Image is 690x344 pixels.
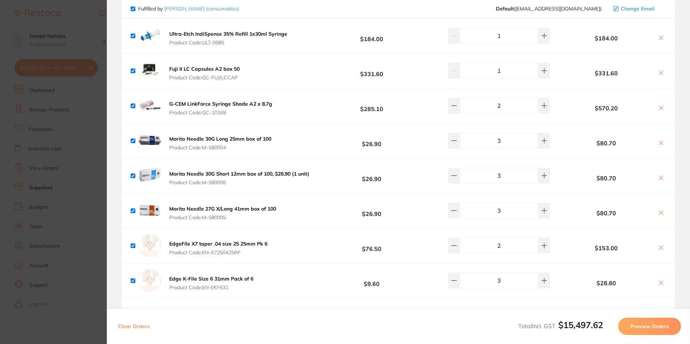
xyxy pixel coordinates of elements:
[138,94,161,117] img: NXFyNGI0dg
[138,199,161,222] img: ejhzejc3aQ
[559,35,653,41] b: $184.00
[167,275,256,291] button: Edge K-File Size 6 31mm Pack of 6 Product Code:EN-EKF631
[318,134,425,147] b: $26.90
[559,140,653,146] b: $80.70
[169,66,240,72] b: Fuji II LC Capsules A2 box 50
[558,319,603,330] b: $15,497.62
[169,110,272,115] span: Product Code: GC-10169
[138,164,161,187] img: NDk3N24zbQ
[559,175,653,181] b: $80.70
[621,6,655,12] span: Change Email
[318,274,425,287] b: $9.60
[138,24,161,47] img: aHR6MDBkZg
[169,136,271,142] b: Morita Needle 30G Long 25mm box of 100
[167,101,274,116] button: G-CEM LinkForce Syringe Shade A2 x 8.7g Product Code:GC-10169
[167,206,278,221] button: Morita Needle 27G X/Long 41mm box of 100 Product Code:M-580005
[169,180,309,185] span: Product Code: M-580006
[169,275,253,282] b: Edge K-File Size 6 31mm Pack of 6
[559,280,653,286] b: $28.80
[167,66,242,81] button: Fuji II LC Capsules A2 box 50 Product Code:GC-FUJILCCAP
[169,31,287,37] b: Ultra-Etch IndiSpense 35% Refill 1x30ml Syringe
[169,101,272,107] b: G-CEM LinkForce Syringe Shade A2 x 8.7g
[611,5,666,12] button: Change Email
[169,40,287,45] span: Product Code: ULT-0685
[116,318,152,335] button: Clear Orders
[618,318,681,335] button: Preview Orders
[318,99,425,113] b: $285.10
[496,5,514,12] b: Default
[318,204,425,217] b: $26.90
[167,136,274,151] button: Morita Needle 30G Long 25mm box of 100 Product Code:M-580004
[167,171,311,186] button: Morita Needle 30G Short 12mm box of 100, $26.90 (1 unit) Product Code:M-580006
[169,285,253,290] span: Product Code: EN-EKF631
[164,5,239,12] a: [PERSON_NAME] (consumables)
[138,6,239,12] p: Fulfilled by
[169,171,309,177] b: Morita Needle 30G Short 12mm box of 100, $26.90 (1 unit)
[169,145,271,150] span: Product Code: M-580004
[138,269,161,292] img: empty.jpg
[559,245,653,251] b: $153.00
[169,241,267,247] b: EdgeFile X7 taper .04 size 25 25mm Pk 6
[318,169,425,182] b: $26.90
[167,241,270,256] button: EdgeFile X7 taper .04 size 25 25mm Pk 6 Product Code:EN-X7250425RF
[559,105,653,111] b: $570.20
[169,250,267,255] span: Product Code: EN-X7250425RF
[169,215,276,220] span: Product Code: M-580005
[559,210,653,216] b: $80.70
[318,29,425,43] b: $184.00
[138,59,161,82] img: enIxOWgzZQ
[318,239,425,252] b: $76.50
[318,64,425,78] b: $331.60
[169,206,276,212] b: Morita Needle 27G X/Long 41mm box of 100
[518,322,603,330] span: Total Incl. GST
[559,70,653,76] b: $331.60
[169,75,240,80] span: Product Code: GC-FUJILCCAP
[167,31,289,46] button: Ultra-Etch IndiSpense 35% Refill 1x30ml Syringe Product Code:ULT-0685
[138,234,161,257] img: empty.jpg
[496,6,602,12] span: info@henryschein.co.nz
[138,305,161,328] img: bmk5ZXMyMw
[138,129,161,152] img: ZXZiZ2IyNg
